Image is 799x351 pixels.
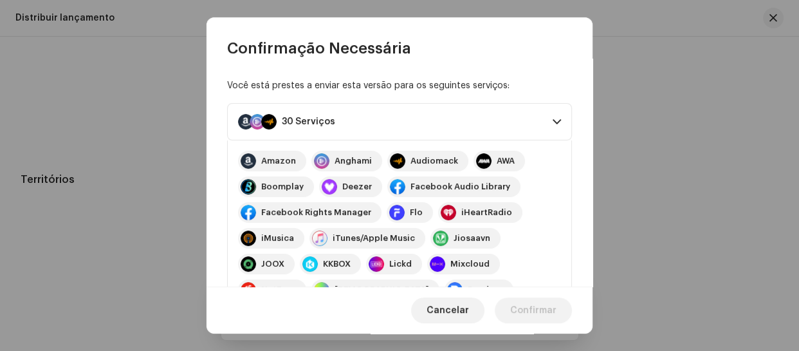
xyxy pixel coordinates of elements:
div: Anghami [335,156,372,166]
div: Facebook Rights Manager [261,207,371,218]
div: Amazon [261,156,296,166]
div: [DEMOGRAPHIC_DATA] [335,285,429,295]
button: Cancelar [411,298,484,323]
div: Flo [410,207,423,218]
div: iMusica [261,233,294,243]
div: NetEase [261,285,296,295]
div: Jiosaavn [454,233,490,243]
div: Lickd [389,259,412,269]
div: Você está prestes a enviar esta versão para os seguintes serviços: [227,79,572,93]
div: 30 Serviços [282,117,335,127]
span: Confirmação Necessária [227,38,411,59]
div: Mixcloud [450,259,490,269]
button: Confirmar [495,298,572,323]
div: iHeartRadio [461,207,512,218]
p-accordion-header: 30 Serviços [227,103,572,140]
div: KKBOX [323,259,351,269]
div: JOOX [261,259,284,269]
div: Deezer [342,182,372,192]
div: Facebook Audio Library [410,182,510,192]
div: Boomplay [261,182,304,192]
div: iTunes/Apple Music [333,233,415,243]
div: AWA [497,156,515,166]
span: Cancelar [427,298,469,323]
span: Confirmar [510,298,556,323]
div: Audiomack [410,156,458,166]
div: Pandora [468,285,503,295]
